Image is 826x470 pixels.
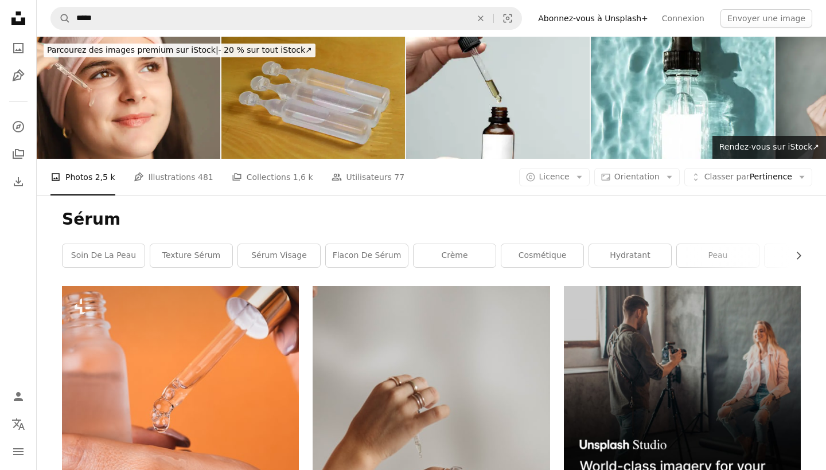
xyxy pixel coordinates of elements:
[47,45,312,54] span: - 20 % sur tout iStock ↗
[313,459,550,469] a: personne tenant une bouteille en verre noir
[414,244,496,267] a: crème
[7,64,30,87] a: Illustrations
[62,209,801,230] h1: Sérum
[614,172,660,181] span: Orientation
[47,45,219,54] span: Parcourez des images premium sur iStock |
[63,244,145,267] a: soin de la peau
[704,172,750,181] span: Classer par
[293,171,313,183] span: 1,6 k
[232,159,313,195] a: Collections 1,6 k
[37,37,220,159] img: Young Girl Applying Serum to Face
[221,37,405,159] img: Fissals physiologiques de sérum
[394,171,404,183] span: 77
[198,171,213,183] span: 481
[7,413,30,436] button: Langue
[720,9,812,28] button: Envoyer une image
[326,244,408,267] a: flacon de sérum
[468,7,493,29] button: Effacer
[589,244,671,267] a: Hydratant
[238,244,320,267] a: sérum visage
[594,168,680,186] button: Orientation
[37,37,322,64] a: Parcourez des images premium sur iStock|- 20 % sur tout iStock↗
[7,37,30,60] a: Photos
[332,159,405,195] a: Utilisateurs 77
[719,142,819,151] span: Rendez-vous sur iStock ↗
[539,172,570,181] span: Licence
[51,7,71,29] button: Rechercher sur Unsplash
[62,459,299,469] a: une main tenant une petite bouteille de liquide
[7,385,30,408] a: Connexion / S’inscrire
[494,7,521,29] button: Recherche de visuels
[684,168,812,186] button: Classer parPertinence
[591,37,774,159] img: Sérum hydratant
[704,171,792,183] span: Pertinence
[7,143,30,166] a: Collections
[150,244,232,267] a: Texture sérum
[655,9,711,28] a: Connexion
[519,168,590,186] button: Licence
[677,244,759,267] a: peau
[531,9,655,28] a: Abonnez-vous à Unsplash+
[406,37,590,159] img: Soins de la peau
[788,244,801,267] button: faire défiler la liste vers la droite
[7,170,30,193] a: Historique de téléchargement
[501,244,583,267] a: cosmétique
[7,115,30,138] a: Explorer
[712,136,826,159] a: Rendez-vous sur iStock↗
[7,440,30,463] button: Menu
[134,159,213,195] a: Illustrations 481
[50,7,522,30] form: Rechercher des visuels sur tout le site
